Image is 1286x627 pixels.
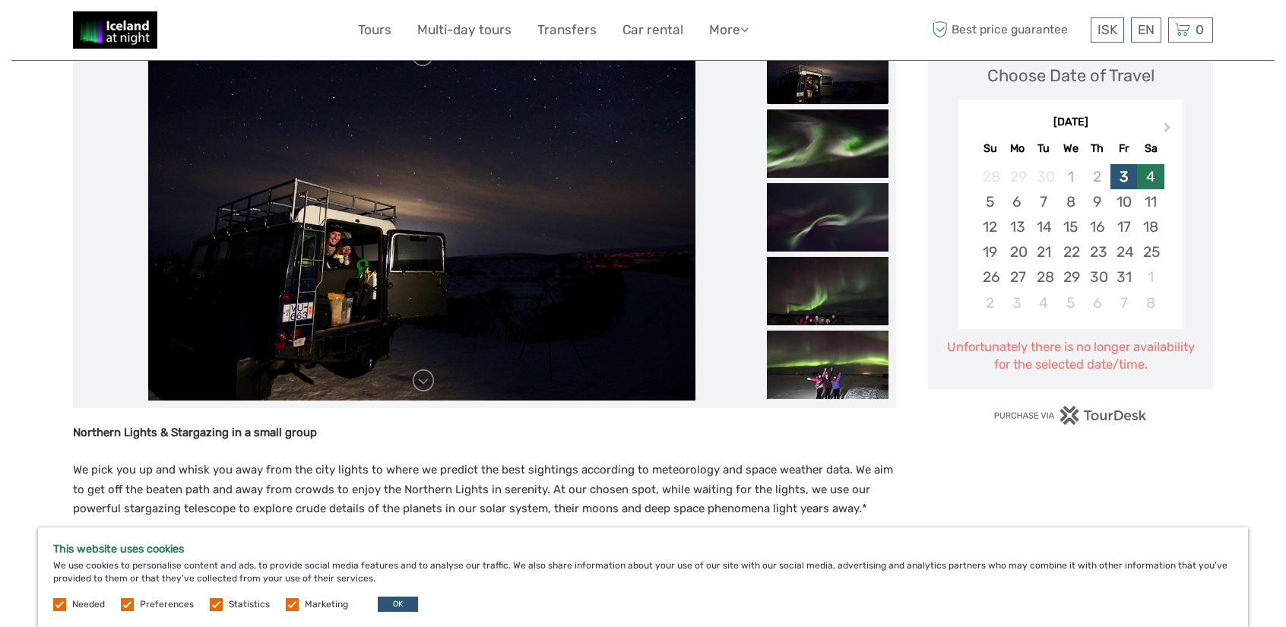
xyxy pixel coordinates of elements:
[358,19,391,41] a: Tours
[1131,17,1161,43] div: EN
[977,138,1003,159] div: Su
[1137,164,1164,189] div: Choose Saturday, October 4th, 2025
[1084,189,1110,214] div: Choose Thursday, October 9th, 2025
[53,543,1233,556] h5: This website uses cookies
[140,598,194,611] label: Preferences
[767,257,888,325] img: 1324b17cccdd44f8a2453a7523278ca2_slider_thumbnail.jpg
[622,19,683,41] a: Car rental
[1084,214,1110,239] div: Choose Thursday, October 16th, 2025
[1031,189,1057,214] div: Choose Tuesday, October 7th, 2025
[1084,264,1110,290] div: Choose Thursday, October 30th, 2025
[378,597,418,612] button: OK
[1031,290,1057,315] div: Choose Tuesday, November 4th, 2025
[1137,189,1164,214] div: Choose Saturday, October 11th, 2025
[767,183,888,252] img: 0822ac3241cc4045b5244ee4ac79d0ad_slider_thumbnail.jpg
[958,115,1183,131] div: [DATE]
[1004,189,1031,214] div: Choose Monday, October 6th, 2025
[305,598,348,611] label: Marketing
[767,109,888,178] img: 9598190227564d4898fec050093b452d_slider_thumbnail.jpg
[1031,214,1057,239] div: Choose Tuesday, October 14th, 2025
[1004,164,1031,189] div: Not available Monday, September 29th, 2025
[1004,214,1031,239] div: Choose Monday, October 13th, 2025
[1004,138,1031,159] div: Mo
[1110,290,1137,315] div: Choose Friday, November 7th, 2025
[1084,290,1110,315] div: Choose Thursday, November 6th, 2025
[1084,138,1110,159] div: Th
[1004,264,1031,290] div: Choose Monday, October 27th, 2025
[1057,189,1084,214] div: Choose Wednesday, October 8th, 2025
[1031,164,1057,189] div: Not available Tuesday, September 30th, 2025
[1193,22,1206,37] span: 0
[148,36,695,401] img: 7e2be3d918e342d7ae547199dabc4969_main_slider.jpg
[977,214,1003,239] div: Choose Sunday, October 12th, 2025
[1137,264,1164,290] div: Choose Saturday, November 1st, 2025
[1031,138,1057,159] div: Tu
[1110,214,1137,239] div: Choose Friday, October 17th, 2025
[1004,239,1031,264] div: Choose Monday, October 20th, 2025
[1137,214,1164,239] div: Choose Saturday, October 18th, 2025
[1057,138,1084,159] div: We
[1084,239,1110,264] div: Choose Thursday, October 23rd, 2025
[1137,138,1164,159] div: Sa
[1084,164,1110,189] div: Not available Thursday, October 2nd, 2025
[987,64,1155,87] div: Choose Date of Travel
[73,426,317,439] strong: Northern Lights & Stargazing in a small group
[977,189,1003,214] div: Choose Sunday, October 5th, 2025
[1137,290,1164,315] div: Choose Saturday, November 8th, 2025
[963,164,1177,315] div: month 2025-10
[977,264,1003,290] div: Choose Sunday, October 26th, 2025
[928,17,1087,43] span: Best price guarantee
[73,463,893,515] span: We pick you up and whisk you away from the city lights to where we predict the best sightings acc...
[709,19,749,41] a: More
[1057,164,1084,189] div: Not available Wednesday, October 1st, 2025
[73,11,157,49] img: 2375-0893e409-a1bb-4841-adb0-b7e32975a913_logo_small.jpg
[38,527,1248,627] div: We use cookies to personalise content and ads, to provide social media features and to analyse ou...
[1057,214,1084,239] div: Choose Wednesday, October 15th, 2025
[1098,22,1117,37] span: ISK
[229,598,270,611] label: Statistics
[1110,239,1137,264] div: Choose Friday, October 24th, 2025
[72,598,105,611] label: Needed
[1057,239,1084,264] div: Choose Wednesday, October 22nd, 2025
[1110,264,1137,290] div: Choose Friday, October 31st, 2025
[1004,290,1031,315] div: Choose Monday, November 3rd, 2025
[1057,290,1084,315] div: Choose Wednesday, November 5th, 2025
[977,290,1003,315] div: Choose Sunday, November 2nd, 2025
[993,406,1148,425] img: PurchaseViaTourDesk.png
[1157,119,1181,143] button: Next Month
[175,24,193,42] button: Open LiveChat chat widget
[977,164,1003,189] div: Not available Sunday, September 28th, 2025
[767,331,888,399] img: 10cfc2c2b05d41fd96e6dc3bd9bb98e5_slider_thumbnail.jpg
[1137,239,1164,264] div: Choose Saturday, October 25th, 2025
[1110,164,1137,189] div: Choose Friday, October 3rd, 2025
[943,338,1198,374] div: Unfortunately there is no longer availability for the selected date/time.
[767,36,888,104] img: 7e2be3d918e342d7ae547199dabc4969_slider_thumbnail.jpg
[21,27,172,39] p: We're away right now. Please check back later!
[1057,264,1084,290] div: Choose Wednesday, October 29th, 2025
[417,19,512,41] a: Multi-day tours
[1031,239,1057,264] div: Choose Tuesday, October 21st, 2025
[537,19,597,41] a: Transfers
[1110,189,1137,214] div: Choose Friday, October 10th, 2025
[1110,138,1137,159] div: Fr
[1031,264,1057,290] div: Choose Tuesday, October 28th, 2025
[977,239,1003,264] div: Choose Sunday, October 19th, 2025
